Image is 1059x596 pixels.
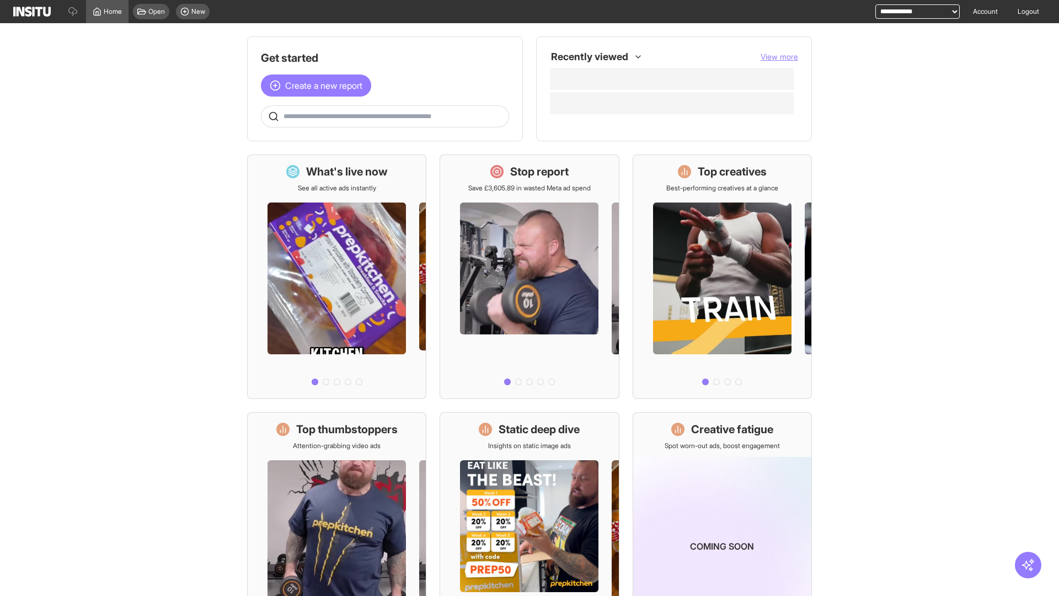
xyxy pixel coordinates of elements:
span: Create a new report [285,79,362,92]
h1: Stop report [510,164,569,179]
a: Top creativesBest-performing creatives at a glance [633,155,812,399]
button: Create a new report [261,74,371,97]
p: Save £3,605.89 in wasted Meta ad spend [468,184,591,193]
span: View more [761,52,798,61]
span: New [191,7,205,16]
h1: What's live now [306,164,388,179]
a: Stop reportSave £3,605.89 in wasted Meta ad spend [440,155,619,399]
button: View more [761,51,798,62]
span: Open [148,7,165,16]
img: Logo [13,7,51,17]
p: Insights on static image ads [488,441,571,450]
p: Attention-grabbing video ads [293,441,381,450]
h1: Get started [261,50,509,66]
a: What's live nowSee all active ads instantly [247,155,426,399]
h1: Top thumbstoppers [296,422,398,437]
h1: Top creatives [698,164,767,179]
p: See all active ads instantly [298,184,376,193]
p: Best-performing creatives at a glance [666,184,778,193]
span: Home [104,7,122,16]
h1: Static deep dive [499,422,580,437]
